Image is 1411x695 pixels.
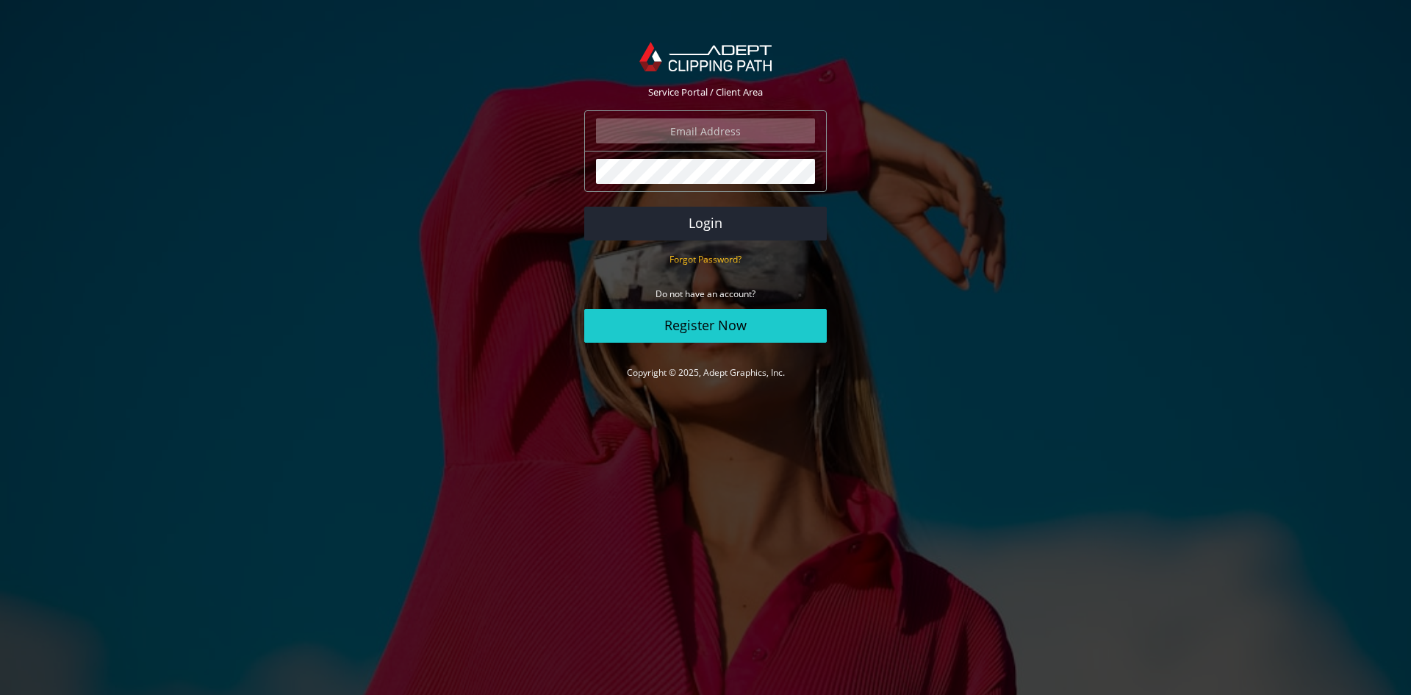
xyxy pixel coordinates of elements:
small: Do not have an account? [656,288,755,300]
small: Forgot Password? [669,253,742,265]
a: Copyright © 2025, Adept Graphics, Inc. [627,366,785,379]
input: Email Address [596,118,815,143]
a: Register Now [584,309,827,343]
span: Service Portal / Client Area [648,85,763,99]
img: Adept Graphics [639,42,771,71]
button: Login [584,207,827,240]
a: Forgot Password? [669,252,742,265]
